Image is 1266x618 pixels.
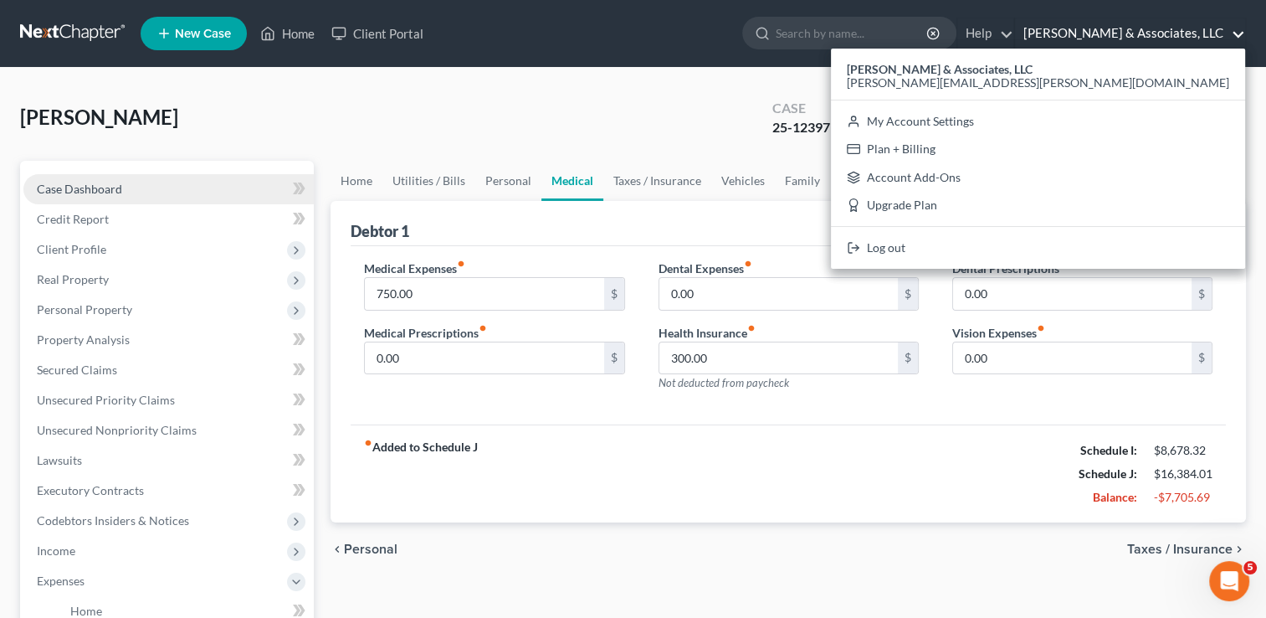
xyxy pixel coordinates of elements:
[831,107,1245,136] a: My Account Settings
[776,18,929,49] input: Search by name...
[1233,543,1246,556] i: chevron_right
[953,278,1192,310] input: --
[1037,324,1045,332] i: fiber_manual_record
[847,62,1033,76] strong: [PERSON_NAME] & Associates, LLC
[1154,489,1212,506] div: -$7,705.69
[37,272,109,286] span: Real Property
[953,342,1192,374] input: --
[475,161,541,201] a: Personal
[898,278,918,310] div: $
[20,105,178,129] span: [PERSON_NAME]
[1093,490,1137,504] strong: Balance:
[603,161,711,201] a: Taxes / Insurance
[70,604,102,618] span: Home
[37,332,130,347] span: Property Analysis
[23,204,314,234] a: Credit Report
[37,182,122,196] span: Case Dashboard
[37,363,117,377] span: Secured Claims
[331,543,397,556] button: chevron_left Personal
[364,260,465,277] label: Medical Expenses
[1192,342,1212,374] div: $
[23,476,314,506] a: Executory Contracts
[744,260,752,268] i: fiber_manual_record
[37,242,106,256] span: Client Profile
[1243,561,1257,574] span: 5
[659,376,789,389] span: Not deducted from paycheck
[23,445,314,476] a: Lawsuits
[831,49,1245,269] div: [PERSON_NAME] & Associates, LLC
[23,174,314,204] a: Case Dashboard
[344,543,397,556] span: Personal
[23,415,314,445] a: Unsecured Nonpriority Claims
[952,324,1045,342] label: Vision Expenses
[1079,466,1137,481] strong: Schedule J:
[1080,443,1137,457] strong: Schedule I:
[831,192,1245,220] a: Upgrade Plan
[37,393,175,407] span: Unsecured Priority Claims
[1154,442,1212,459] div: $8,678.32
[37,543,75,558] span: Income
[1127,543,1233,556] span: Taxes / Insurance
[457,260,465,268] i: fiber_manual_record
[364,324,487,342] label: Medical Prescriptions
[604,342,624,374] div: $
[37,483,144,497] span: Executory Contracts
[365,278,603,310] input: --
[711,161,775,201] a: Vehicles
[847,75,1229,90] span: [PERSON_NAME][EMAIL_ADDRESS][PERSON_NAME][DOMAIN_NAME]
[331,543,344,556] i: chevron_left
[364,439,372,447] i: fiber_manual_record
[351,221,409,241] div: Debtor 1
[659,260,752,277] label: Dental Expenses
[23,385,314,415] a: Unsecured Priority Claims
[775,161,830,201] a: Family
[1127,543,1246,556] button: Taxes / Insurance chevron_right
[37,423,197,437] span: Unsecured Nonpriority Claims
[382,161,475,201] a: Utilities / Bills
[37,453,82,467] span: Lawsuits
[659,278,898,310] input: --
[37,302,132,317] span: Personal Property
[323,18,432,49] a: Client Portal
[331,161,382,201] a: Home
[659,324,756,342] label: Health Insurance
[23,355,314,385] a: Secured Claims
[37,212,109,226] span: Credit Report
[604,278,624,310] div: $
[37,574,85,588] span: Expenses
[252,18,323,49] a: Home
[541,161,603,201] a: Medical
[957,18,1013,49] a: Help
[772,99,830,118] div: Case
[37,513,189,528] span: Codebtors Insiders & Notices
[175,28,231,40] span: New Case
[1154,466,1212,482] div: $16,384.01
[479,324,487,332] i: fiber_manual_record
[1015,18,1245,49] a: [PERSON_NAME] & Associates, LLC
[659,342,898,374] input: --
[23,325,314,355] a: Property Analysis
[747,324,756,332] i: fiber_manual_record
[1192,278,1212,310] div: $
[364,439,478,509] strong: Added to Schedule J
[365,342,603,374] input: --
[831,163,1245,192] a: Account Add-Ons
[898,342,918,374] div: $
[1209,561,1249,601] iframe: Intercom live chat
[831,135,1245,163] a: Plan + Billing
[831,234,1245,262] a: Log out
[772,118,830,137] div: 25-12397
